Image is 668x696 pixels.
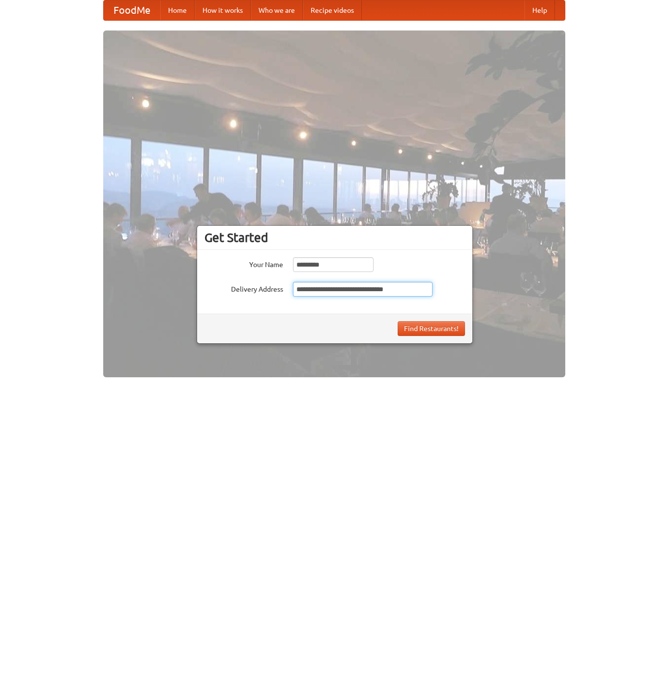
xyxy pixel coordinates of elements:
a: Who we are [251,0,303,20]
a: How it works [195,0,251,20]
a: Help [524,0,555,20]
a: Recipe videos [303,0,362,20]
a: Home [160,0,195,20]
label: Your Name [204,257,283,270]
button: Find Restaurants! [398,321,465,336]
h3: Get Started [204,230,465,245]
label: Delivery Address [204,282,283,294]
a: FoodMe [104,0,160,20]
